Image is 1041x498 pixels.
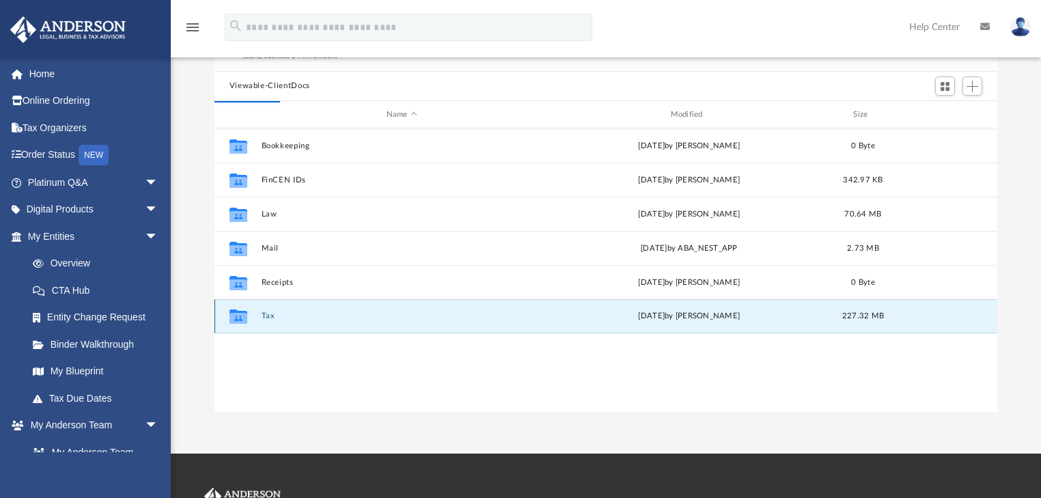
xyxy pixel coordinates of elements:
button: Viewable-ClientDocs [230,80,310,92]
a: My Blueprint [19,358,172,385]
button: Tax [261,312,542,321]
div: id [896,109,992,121]
span: 342.97 KB [843,176,883,184]
img: Anderson Advisors Platinum Portal [6,16,130,43]
button: Bookkeeping [261,141,542,150]
span: arrow_drop_down [145,196,172,224]
span: 2.73 MB [847,245,879,252]
a: My Anderson Teamarrow_drop_down [10,412,172,439]
div: Name [260,109,542,121]
span: 227.32 MB [842,313,884,320]
button: Mail [261,244,542,253]
img: User Pic [1010,17,1031,37]
div: grid [214,128,998,411]
span: 70.64 MB [844,210,881,218]
button: Switch to Grid View [935,77,956,96]
a: Tax Organizers [10,114,179,141]
a: Overview [19,250,179,277]
a: Online Ordering [10,87,179,115]
span: arrow_drop_down [145,169,172,197]
button: Add [962,77,983,96]
div: [DATE] by [PERSON_NAME] [549,208,830,221]
a: My Entitiesarrow_drop_down [10,223,179,250]
a: Order StatusNEW [10,141,179,169]
a: Entity Change Request [19,304,179,331]
a: Digital Productsarrow_drop_down [10,196,179,223]
a: Binder Walkthrough [19,331,179,358]
button: FinCEN IDs [261,176,542,184]
div: [DATE] by [PERSON_NAME] [549,311,830,323]
i: menu [184,19,201,36]
a: CTA Hub [19,277,179,304]
span: arrow_drop_down [145,223,172,251]
button: Law [261,210,542,219]
div: [DATE] by [PERSON_NAME] [549,140,830,152]
div: [DATE] by [PERSON_NAME] [549,277,830,289]
div: Size [835,109,890,121]
a: Platinum Q&Aarrow_drop_down [10,169,179,196]
button: Receipts [261,278,542,287]
span: 0 Byte [851,142,875,150]
span: 0 Byte [851,279,875,286]
span: arrow_drop_down [145,412,172,440]
div: [DATE] by ABA_NEST_APP [549,243,830,255]
div: id [220,109,254,121]
div: Modified [548,109,829,121]
a: Tax Due Dates [19,385,179,412]
div: NEW [79,145,109,165]
div: [DATE] by [PERSON_NAME] [549,174,830,186]
a: Home [10,60,179,87]
a: menu [184,26,201,36]
a: My Anderson Team [19,439,165,466]
i: search [228,18,243,33]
